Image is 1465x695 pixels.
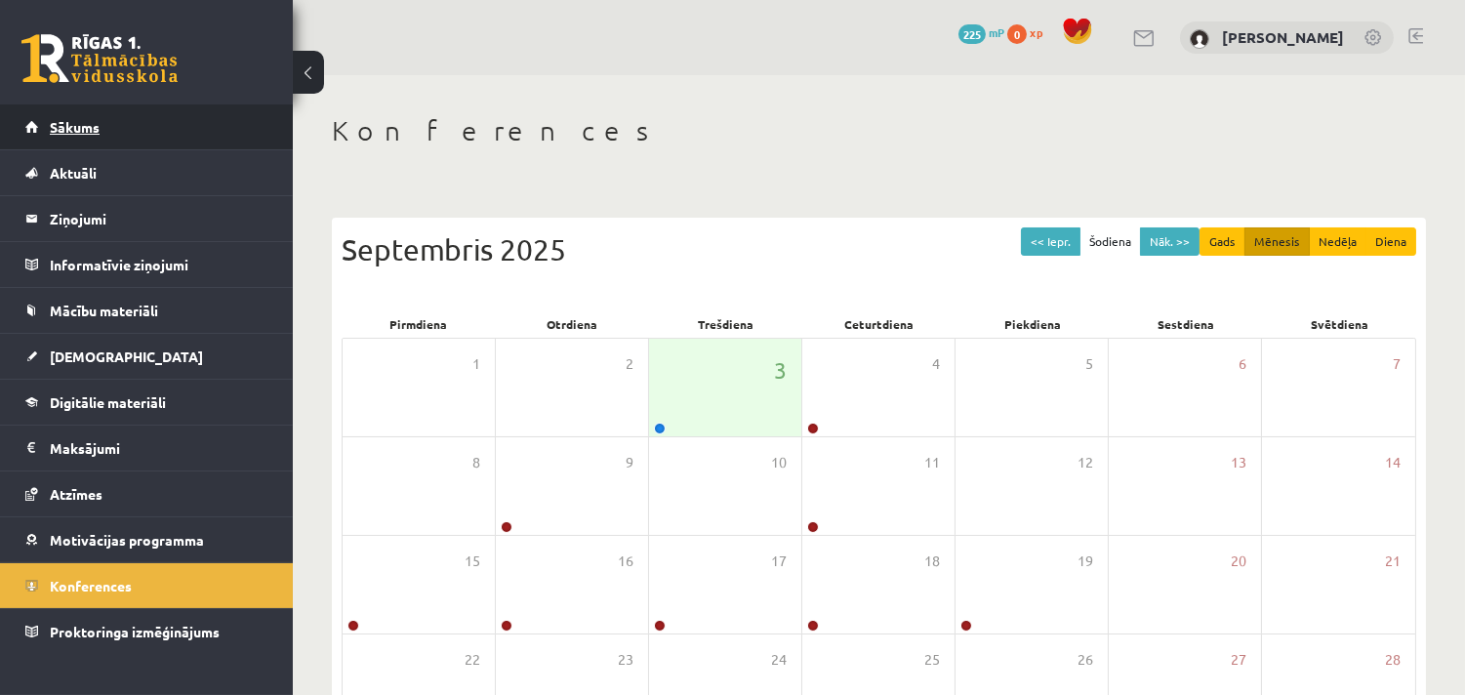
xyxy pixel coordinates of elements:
span: 3 [774,353,787,387]
span: 14 [1385,452,1401,473]
a: Motivācijas programma [25,517,268,562]
span: 17 [771,551,787,572]
div: Trešdiena [649,310,802,338]
a: Rīgas 1. Tālmācības vidusskola [21,34,178,83]
div: Svētdiena [1263,310,1416,338]
a: Konferences [25,563,268,608]
span: 13 [1231,452,1246,473]
span: Atzīmes [50,485,102,503]
button: Mēnesis [1244,227,1310,256]
button: Nedēļa [1309,227,1366,256]
a: Ziņojumi [25,196,268,241]
span: 0 [1007,24,1027,44]
span: 16 [618,551,633,572]
legend: Maksājumi [50,426,268,470]
button: << Iepr. [1021,227,1080,256]
span: Konferences [50,577,132,594]
a: Maksājumi [25,426,268,470]
a: 225 mP [958,24,1004,40]
span: 2 [626,353,633,375]
img: Lote Masjule [1190,29,1209,49]
div: Otrdiena [495,310,648,338]
span: 20 [1231,551,1246,572]
span: 4 [932,353,940,375]
span: Motivācijas programma [50,531,204,549]
span: 19 [1078,551,1093,572]
div: Piekdiena [956,310,1109,338]
span: 25 [924,649,940,671]
a: Aktuāli [25,150,268,195]
a: 0 xp [1007,24,1052,40]
span: 21 [1385,551,1401,572]
span: 9 [626,452,633,473]
button: Diena [1365,227,1416,256]
h1: Konferences [332,114,1426,147]
span: xp [1030,24,1042,40]
span: 11 [924,452,940,473]
a: Mācību materiāli [25,288,268,333]
button: Nāk. >> [1140,227,1200,256]
span: 1 [472,353,480,375]
span: Aktuāli [50,164,97,182]
div: Pirmdiena [342,310,495,338]
span: [DEMOGRAPHIC_DATA] [50,347,203,365]
span: 18 [924,551,940,572]
a: [DEMOGRAPHIC_DATA] [25,334,268,379]
span: 27 [1231,649,1246,671]
span: mP [989,24,1004,40]
span: 6 [1239,353,1246,375]
a: Proktoringa izmēģinājums [25,609,268,654]
span: 7 [1393,353,1401,375]
span: 28 [1385,649,1401,671]
span: 24 [771,649,787,671]
span: 5 [1085,353,1093,375]
span: 8 [472,452,480,473]
span: Proktoringa izmēģinājums [50,623,220,640]
span: Sākums [50,118,100,136]
a: Atzīmes [25,471,268,516]
span: 10 [771,452,787,473]
div: Septembris 2025 [342,227,1416,271]
a: Digitālie materiāli [25,380,268,425]
span: 23 [618,649,633,671]
div: Sestdiena [1109,310,1262,338]
span: Digitālie materiāli [50,393,166,411]
button: Gads [1200,227,1245,256]
a: [PERSON_NAME] [1222,27,1344,47]
div: Ceturtdiena [802,310,956,338]
a: Informatīvie ziņojumi [25,242,268,287]
span: 12 [1078,452,1093,473]
span: 225 [958,24,986,44]
legend: Informatīvie ziņojumi [50,242,268,287]
span: 26 [1078,649,1093,671]
span: Mācību materiāli [50,302,158,319]
legend: Ziņojumi [50,196,268,241]
button: Šodiena [1079,227,1141,256]
a: Sākums [25,104,268,149]
span: 22 [465,649,480,671]
span: 15 [465,551,480,572]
